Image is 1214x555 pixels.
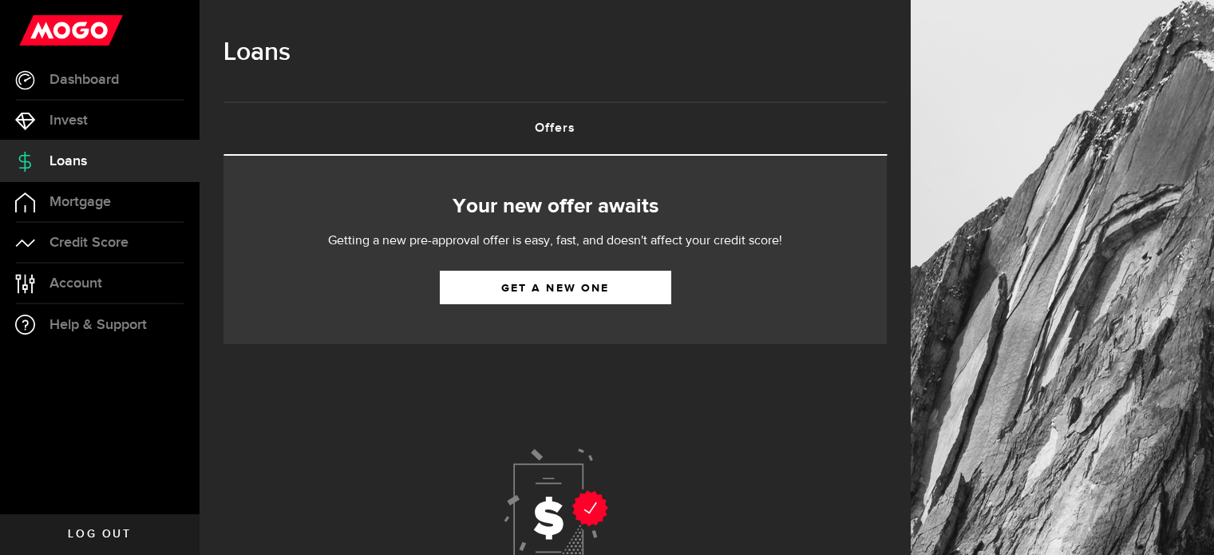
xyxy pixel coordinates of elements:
span: Dashboard [49,73,119,87]
span: Invest [49,113,88,128]
ul: Tabs Navigation [223,101,887,156]
span: Account [49,276,102,291]
span: Help & Support [49,318,147,332]
a: Get a new one [440,271,671,304]
span: Mortgage [49,195,111,209]
span: Loans [49,154,87,168]
a: Offers [223,103,887,154]
span: Log out [68,529,131,540]
h1: Loans [223,32,887,73]
p: Getting a new pre-approval offer is easy, fast, and doesn't affect your credit score! [280,232,831,251]
h2: Your new offer awaits [247,190,863,224]
span: Credit Score [49,236,129,250]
